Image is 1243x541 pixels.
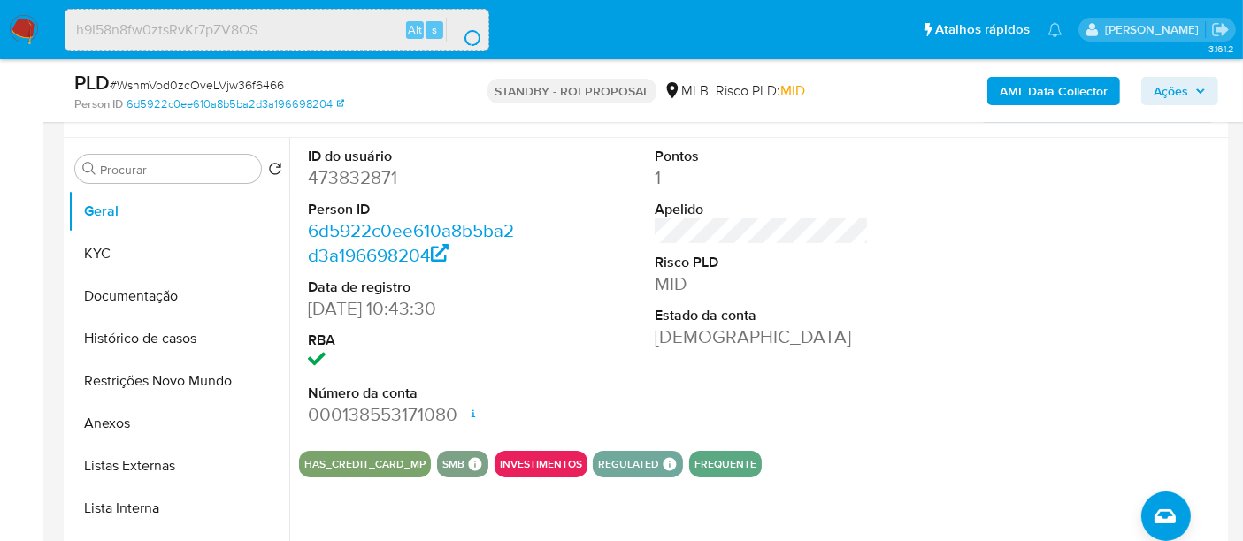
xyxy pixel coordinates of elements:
button: Procurar [82,162,96,176]
input: Procurar [100,162,254,178]
button: search-icon [446,18,482,42]
dt: Person ID [308,200,522,219]
dd: [DATE] 10:43:30 [308,296,522,321]
span: Ações [1154,77,1188,105]
input: Pesquise usuários ou casos... [65,19,488,42]
dt: ID do usuário [308,147,522,166]
a: 6d5922c0ee610a8b5ba2d3a196698204 [308,217,514,268]
button: Retornar ao pedido padrão [268,162,282,181]
a: Notificações [1047,22,1063,37]
button: Histórico de casos [68,317,289,360]
button: Documentação [68,275,289,317]
dt: Apelido [655,200,869,219]
dd: 000138553171080 [308,402,522,427]
dt: Estado da conta [655,306,869,325]
p: STANDBY - ROI PROPOSAL [487,79,656,103]
button: Lista Interna [68,487,289,530]
span: Risco PLD: [716,81,805,101]
button: Ações [1141,77,1218,105]
span: # WsnmVod0zcOveLVjw36f6466 [110,76,284,94]
dt: Risco PLD [655,253,869,272]
button: KYC [68,232,289,275]
div: MLB [664,81,709,101]
a: Sair [1211,20,1230,39]
dd: 473832871 [308,165,522,190]
span: MID [780,80,805,101]
b: PLD [74,68,110,96]
a: 6d5922c0ee610a8b5ba2d3a196698204 [127,96,344,112]
span: Atalhos rápidos [935,20,1030,39]
button: Geral [68,190,289,232]
span: Alt [408,21,422,38]
dd: [DEMOGRAPHIC_DATA] [655,324,869,349]
dt: Pontos [655,147,869,166]
dt: RBA [308,331,522,350]
button: Listas Externas [68,445,289,487]
dd: MID [655,271,869,296]
dd: 1 [655,165,869,190]
b: AML Data Collector [1000,77,1108,105]
p: erico.trevizan@mercadopago.com.br [1105,21,1205,38]
b: Person ID [74,96,123,112]
button: Anexos [68,402,289,445]
button: AML Data Collector [987,77,1120,105]
span: s [432,21,437,38]
dt: Número da conta [308,384,522,403]
span: 3.161.2 [1208,42,1234,56]
dt: Data de registro [308,278,522,297]
button: Restrições Novo Mundo [68,360,289,402]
